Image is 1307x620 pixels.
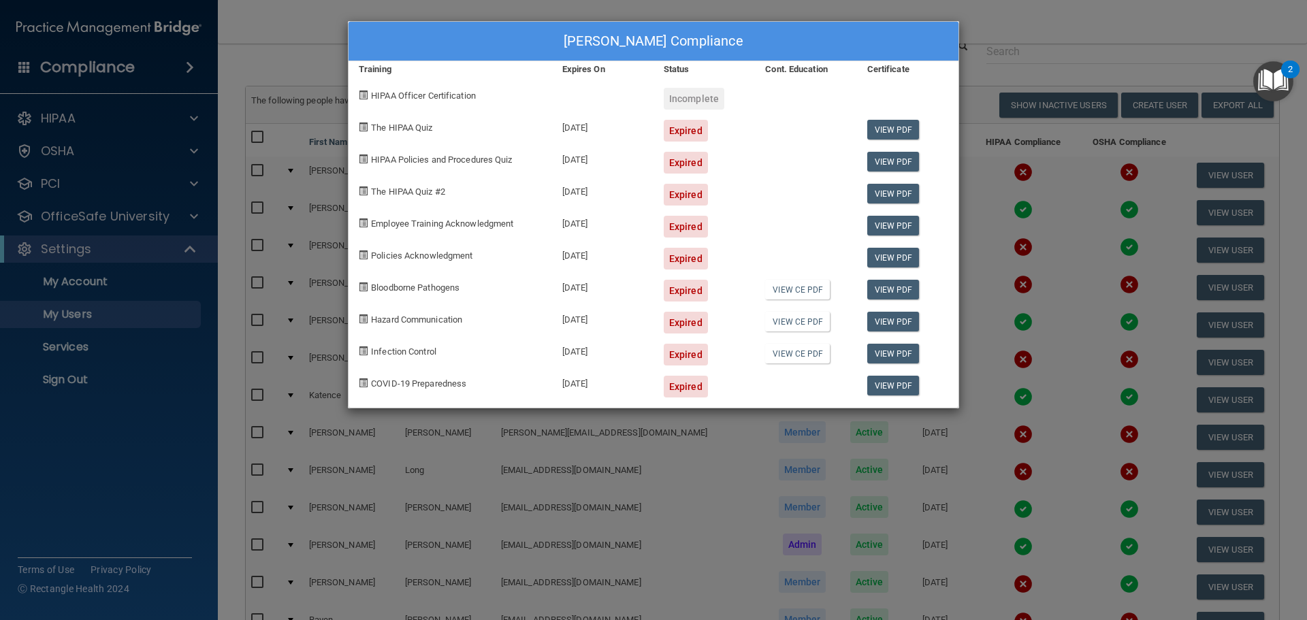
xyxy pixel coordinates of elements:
div: [PERSON_NAME] Compliance [349,22,958,61]
a: View PDF [867,280,920,299]
div: [DATE] [552,174,653,206]
div: Expired [664,248,708,270]
div: 2 [1288,69,1293,87]
span: The HIPAA Quiz #2 [371,186,445,197]
div: Training [349,61,552,78]
span: COVID-19 Preparedness [371,378,466,389]
div: [DATE] [552,238,653,270]
div: [DATE] [552,110,653,142]
span: Bloodborne Pathogens [371,282,459,293]
a: View CE PDF [765,280,830,299]
a: View PDF [867,216,920,235]
button: Open Resource Center, 2 new notifications [1253,61,1293,101]
div: Expired [664,184,708,206]
span: HIPAA Officer Certification [371,91,476,101]
span: Employee Training Acknowledgment [371,218,513,229]
a: View PDF [867,376,920,395]
div: [DATE] [552,365,653,397]
div: Certificate [857,61,958,78]
div: Status [653,61,755,78]
a: View PDF [867,312,920,331]
span: HIPAA Policies and Procedures Quiz [371,154,512,165]
a: View PDF [867,184,920,203]
div: Expired [664,376,708,397]
div: Incomplete [664,88,724,110]
a: View PDF [867,120,920,140]
a: View PDF [867,248,920,267]
div: [DATE] [552,301,653,333]
div: [DATE] [552,270,653,301]
a: View PDF [867,344,920,363]
div: Expired [664,312,708,333]
a: View PDF [867,152,920,172]
div: Expires On [552,61,653,78]
span: Policies Acknowledgment [371,250,472,261]
div: Cont. Education [755,61,856,78]
div: Expired [664,344,708,365]
div: [DATE] [552,333,653,365]
iframe: Drift Widget Chat Controller [1071,523,1291,578]
div: Expired [664,152,708,174]
div: [DATE] [552,142,653,174]
div: Expired [664,280,708,301]
div: Expired [664,120,708,142]
span: Hazard Communication [371,314,462,325]
a: View CE PDF [765,312,830,331]
div: [DATE] [552,206,653,238]
div: Expired [664,216,708,238]
span: The HIPAA Quiz [371,123,432,133]
a: View CE PDF [765,344,830,363]
span: Infection Control [371,346,436,357]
